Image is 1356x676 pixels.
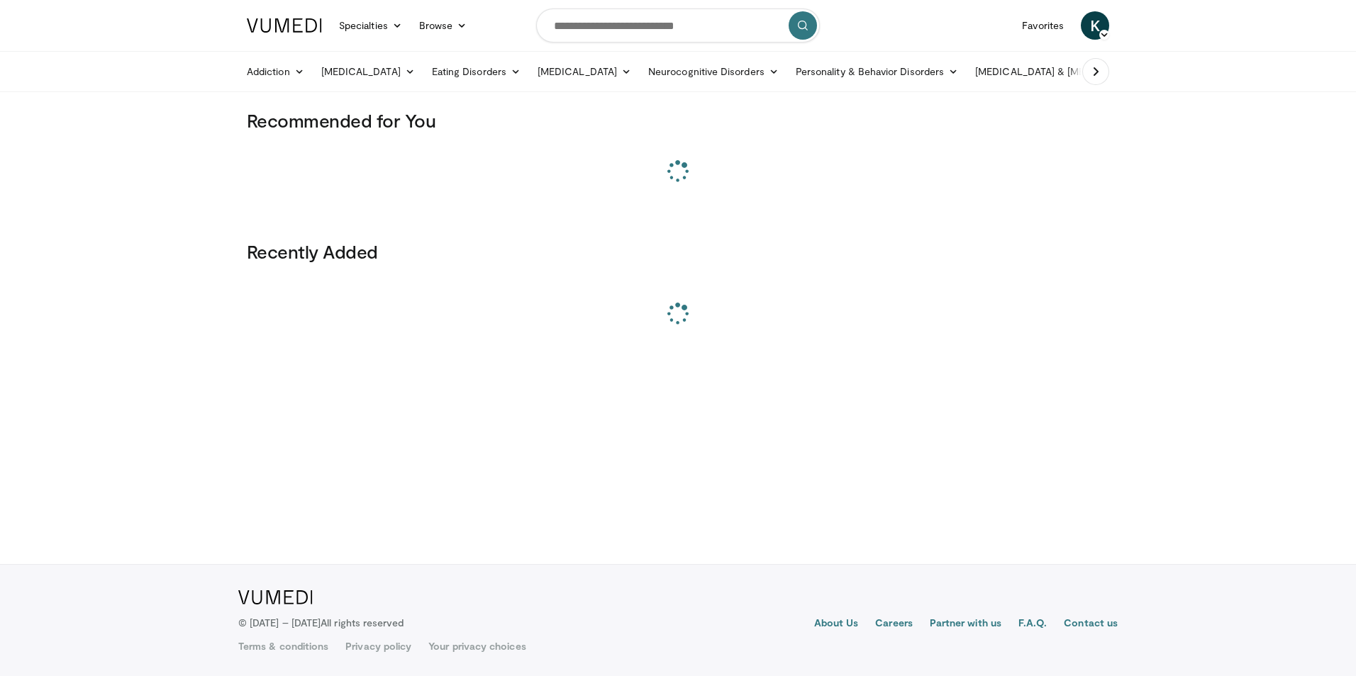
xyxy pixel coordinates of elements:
a: Privacy policy [345,639,411,653]
a: [MEDICAL_DATA] [529,57,640,86]
a: Your privacy choices [428,639,526,653]
input: Search topics, interventions [536,9,820,43]
a: [MEDICAL_DATA] [313,57,423,86]
a: Personality & Behavior Disorders [787,57,967,86]
h3: Recently Added [247,240,1109,263]
a: Contact us [1064,616,1118,633]
span: All rights reserved [321,616,404,629]
a: Terms & conditions [238,639,328,653]
img: VuMedi Logo [238,590,313,604]
a: Browse [411,11,476,40]
p: © [DATE] – [DATE] [238,616,404,630]
a: Addiction [238,57,313,86]
a: Careers [875,616,913,633]
a: Favorites [1013,11,1072,40]
a: About Us [814,616,859,633]
a: F.A.Q. [1018,616,1047,633]
a: Neurocognitive Disorders [640,57,787,86]
a: Partner with us [930,616,1001,633]
a: Specialties [330,11,411,40]
a: [MEDICAL_DATA] & [MEDICAL_DATA] [967,57,1169,86]
a: K [1081,11,1109,40]
img: VuMedi Logo [247,18,322,33]
a: Eating Disorders [423,57,529,86]
h3: Recommended for You [247,109,1109,132]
